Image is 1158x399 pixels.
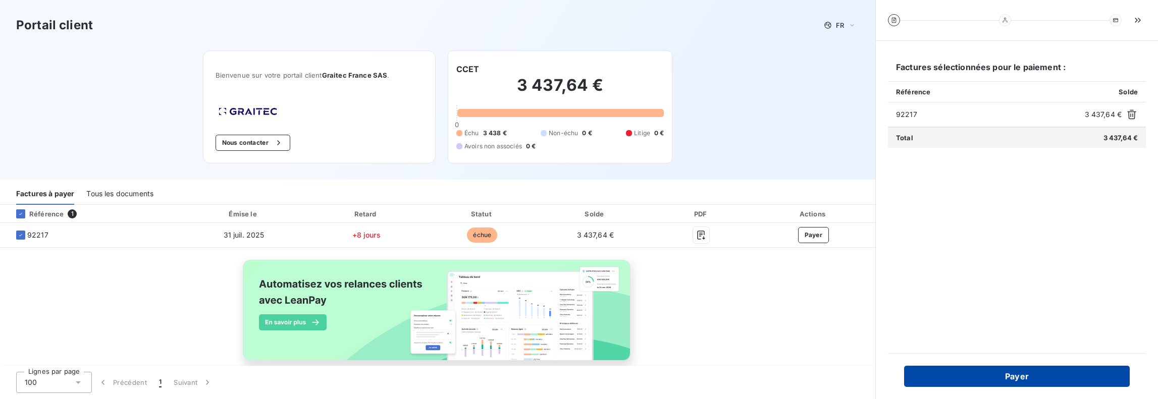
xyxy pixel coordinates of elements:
[582,129,592,138] span: 0 €
[234,254,642,378] img: banner
[798,227,829,243] button: Payer
[92,372,153,393] button: Précédent
[168,372,219,393] button: Suivant
[526,142,536,151] span: 0 €
[456,63,480,75] h6: CCET
[888,61,1146,81] h6: Factures sélectionnées pour le paiement :
[754,209,873,219] div: Actions
[549,129,578,138] span: Non-échu
[483,129,507,138] span: 3 438 €
[896,109,1081,120] span: 92217
[8,209,64,218] div: Référence
[634,129,650,138] span: Litige
[25,377,37,387] span: 100
[16,16,93,34] h3: Portail client
[322,71,388,79] span: Graitec France SAS
[86,184,153,205] div: Tous les documents
[467,227,497,243] span: échue
[904,366,1130,387] button: Payer
[542,209,649,219] div: Solde
[427,209,538,219] div: Statut
[896,88,930,96] span: Référence
[653,209,750,219] div: PDF
[352,231,381,239] span: +8 jours
[182,209,306,219] div: Émise le
[456,75,664,105] h2: 3 437,64 €
[464,142,522,151] span: Avoirs non associés
[836,21,844,29] span: FR
[1085,109,1122,120] span: 3 437,64 €
[16,184,74,205] div: Factures à payer
[577,231,614,239] span: 3 437,64 €
[216,104,280,119] img: Company logo
[216,135,290,151] button: Nous contacter
[464,129,479,138] span: Échu
[455,121,459,129] span: 0
[216,71,423,79] span: Bienvenue sur votre portail client .
[27,230,48,240] span: 92217
[68,209,77,218] span: 1
[1119,88,1138,96] span: Solde
[224,231,265,239] span: 31 juil. 2025
[654,129,664,138] span: 0 €
[896,134,913,142] span: Total
[159,377,162,387] span: 1
[1103,134,1138,142] span: 3 437,64 €
[153,372,168,393] button: 1
[310,209,423,219] div: Retard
